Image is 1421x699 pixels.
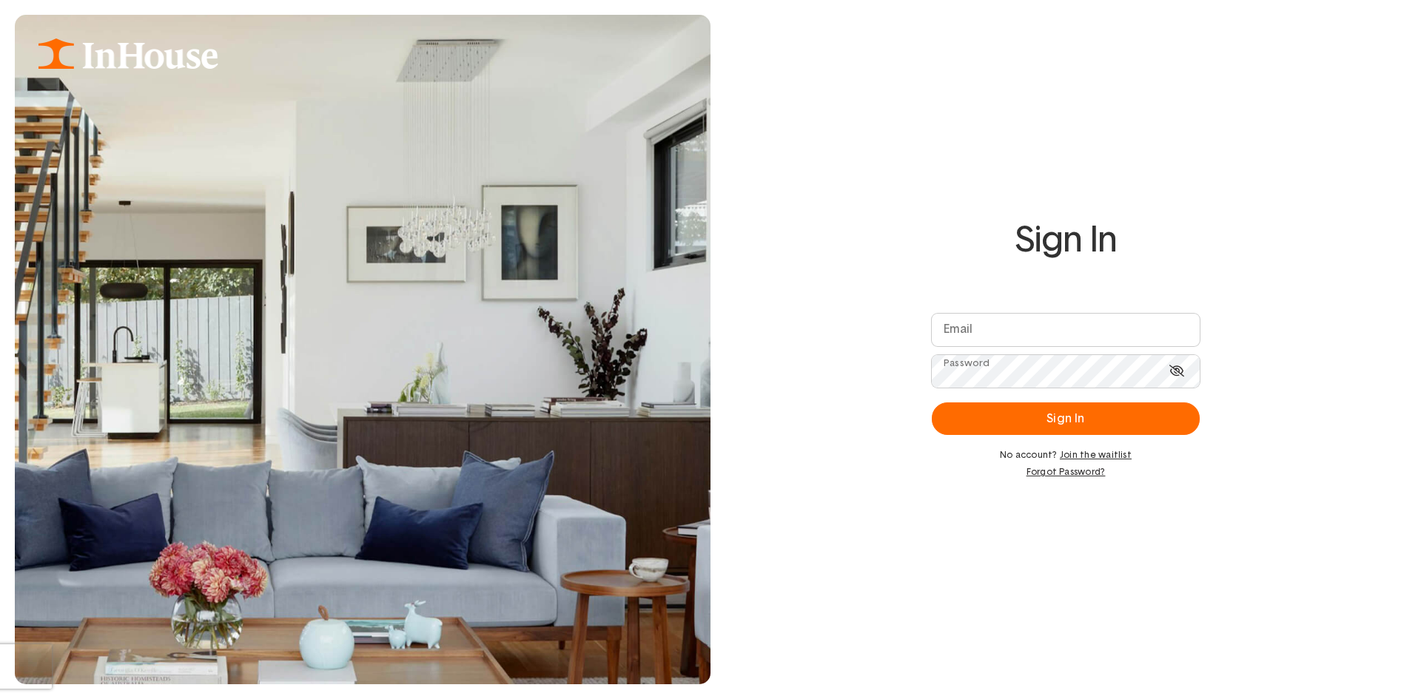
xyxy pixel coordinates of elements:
p: No account? [932,450,1200,462]
a: Join the waitlist [1060,450,1132,459]
img: Guest [15,15,710,684]
button: Sign In [932,402,1200,435]
a: Forgot Password? [932,467,1200,477]
h1: Sign In [932,221,1200,260]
